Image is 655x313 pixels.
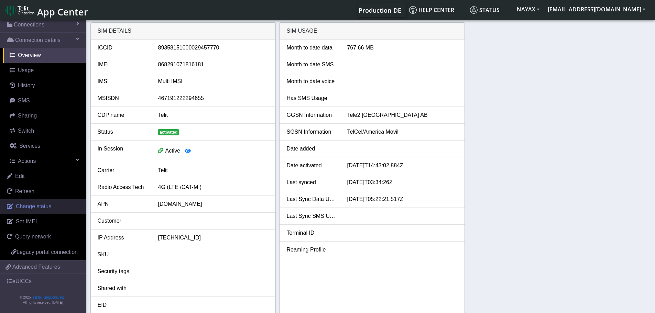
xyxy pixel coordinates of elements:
[165,148,180,154] span: Active
[12,263,60,271] span: Advanced Features
[281,229,342,237] div: Terminal ID
[3,154,86,169] a: Actions
[92,267,153,276] div: Security tags
[18,158,36,164] span: Actions
[153,234,274,242] div: [TECHNICAL_ID]
[544,3,649,15] button: [EMAIL_ADDRESS][DOMAIN_NAME]
[15,234,51,239] span: Query network
[3,78,86,93] a: History
[281,60,342,69] div: Month to date SMS
[358,3,401,17] a: Your current platform instance
[153,200,274,208] div: [DOMAIN_NAME]
[153,77,274,86] div: Multi IMSI
[281,94,342,102] div: Has SMS Usage
[18,98,30,103] span: SMS
[513,3,544,15] button: NAYAX
[19,143,40,149] span: Services
[342,111,463,119] div: Tele2 [GEOGRAPHIC_DATA] AB
[158,129,179,135] span: activated
[14,21,44,29] span: Connections
[92,200,153,208] div: APN
[153,111,274,119] div: Telit
[467,3,513,17] a: Status
[16,203,51,209] span: Change status
[31,295,65,299] a: Telit IoT Solutions, Inc.
[92,301,153,309] div: EID
[92,128,153,136] div: Status
[342,178,463,187] div: [DATE]T03:34:26Z
[16,219,37,224] span: Set IMEI
[153,166,274,175] div: Telit
[281,178,342,187] div: Last synced
[470,6,478,14] img: status.svg
[37,5,88,18] span: App Center
[342,44,463,52] div: 767.66 MB
[17,249,78,255] span: Legacy portal connection
[3,63,86,78] a: Usage
[18,128,34,134] span: Switch
[409,6,417,14] img: knowledge.svg
[92,284,153,292] div: Shared with
[92,60,153,69] div: IMEI
[92,250,153,259] div: SKU
[92,217,153,225] div: Customer
[406,3,467,17] a: Help center
[92,145,153,158] div: In Session
[3,138,86,154] a: Services
[18,67,34,73] span: Usage
[3,93,86,108] a: SMS
[92,94,153,102] div: MSISDN
[6,3,87,18] a: App Center
[281,246,342,254] div: Roaming Profile
[15,188,34,194] span: Refresh
[18,113,37,119] span: Sharing
[15,36,61,44] span: Connection details
[342,128,463,136] div: TelCel/America Movil
[18,52,41,58] span: Overview
[281,44,342,52] div: Month to date data
[153,44,274,52] div: 89358151000029457770
[3,48,86,63] a: Overview
[280,23,465,40] div: SIM Usage
[18,82,35,88] span: History
[281,77,342,86] div: Month to date voice
[153,183,274,191] div: 4G (LTE /CAT-M )
[180,145,195,158] button: View session details
[3,108,86,123] a: Sharing
[281,145,342,153] div: Date added
[470,6,500,14] span: Status
[92,44,153,52] div: ICCID
[153,94,274,102] div: 467191222294655
[281,128,342,136] div: SGSN Information
[281,212,342,220] div: Last Sync SMS Usage
[342,161,463,170] div: [DATE]T14:43:02.884Z
[3,123,86,138] a: Switch
[342,195,463,203] div: [DATE]T05:22:21.517Z
[92,183,153,191] div: Radio Access Tech
[92,234,153,242] div: IP Address
[409,6,454,14] span: Help center
[92,166,153,175] div: Carrier
[359,6,401,14] span: Production-DE
[153,60,274,69] div: 868291071816181
[91,23,276,40] div: SIM details
[92,111,153,119] div: CDP name
[92,77,153,86] div: IMSI
[281,195,342,203] div: Last Sync Data Usage
[15,173,25,179] span: Edit
[6,5,34,16] img: logo-telit-cinterion-gw-new.png
[281,111,342,119] div: GGSN Information
[281,161,342,170] div: Date activated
